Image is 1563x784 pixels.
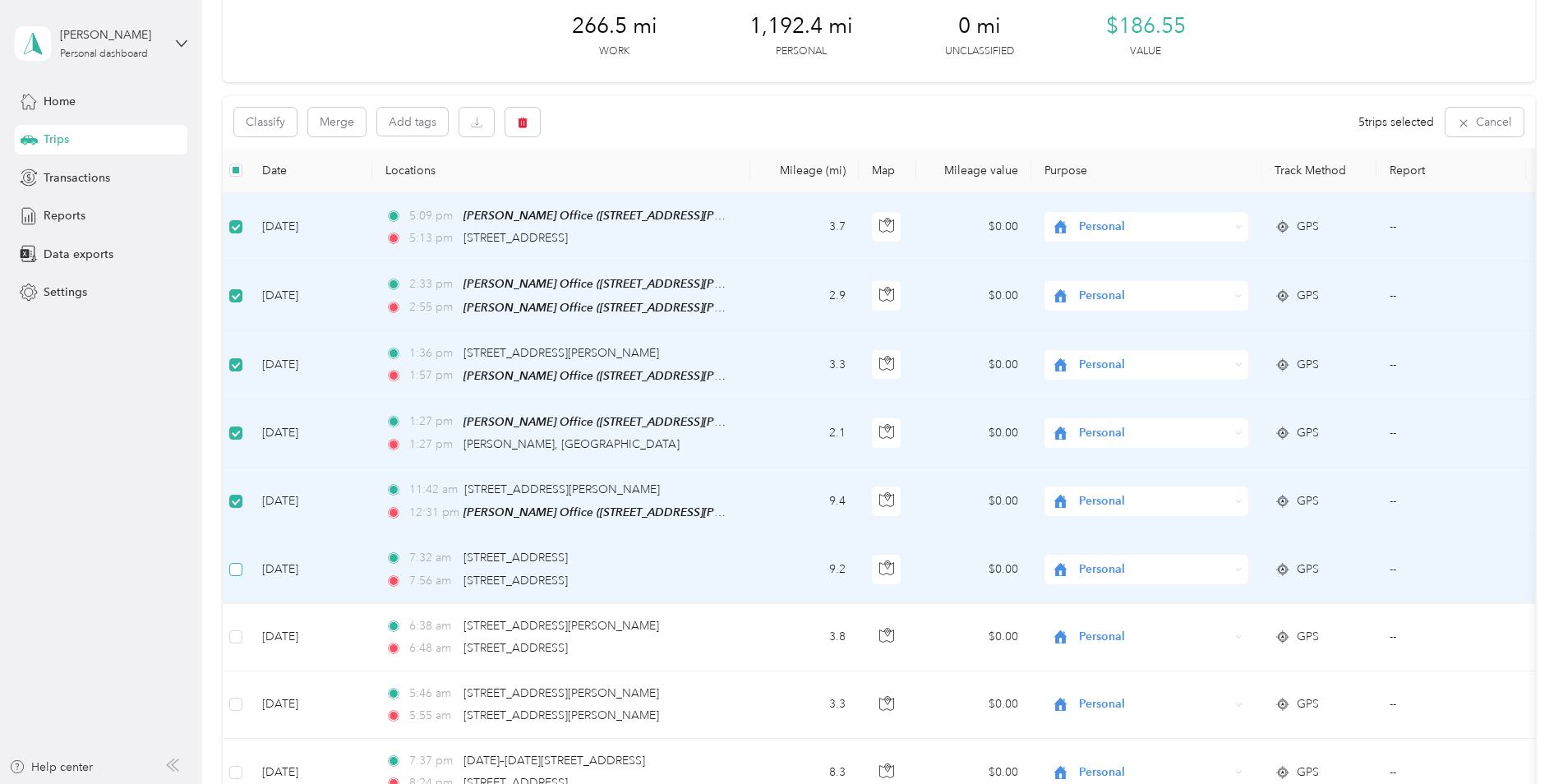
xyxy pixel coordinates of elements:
[1297,218,1319,236] span: GPS
[776,44,827,59] p: Personal
[916,671,1031,739] td: $0.00
[463,754,645,768] span: [DATE]–[DATE][STREET_ADDRESS]
[1376,193,1526,261] td: --
[44,246,113,263] span: Data exports
[44,169,110,187] span: Transactions
[572,13,657,39] span: 266.5 mi
[916,193,1031,261] td: $0.00
[1297,628,1319,646] span: GPS
[409,617,456,635] span: 6:38 am
[1297,356,1319,374] span: GPS
[1297,695,1319,713] span: GPS
[409,413,456,431] span: 1:27 pm
[463,619,659,633] span: [STREET_ADDRESS][PERSON_NAME]
[1031,148,1261,193] th: Purpose
[1079,287,1229,305] span: Personal
[749,13,853,39] span: 1,192.4 mi
[750,261,859,330] td: 2.9
[750,193,859,261] td: 3.7
[1079,424,1229,442] span: Personal
[1079,356,1229,374] span: Personal
[599,44,629,59] p: Work
[859,148,916,193] th: Map
[916,261,1031,330] td: $0.00
[463,346,659,360] span: [STREET_ADDRESS][PERSON_NAME]
[463,505,857,519] span: [PERSON_NAME] Office ([STREET_ADDRESS][PERSON_NAME][US_STATE])
[372,148,750,193] th: Locations
[1376,604,1526,671] td: --
[249,604,372,671] td: [DATE]
[463,437,680,451] span: [PERSON_NAME], [GEOGRAPHIC_DATA]
[44,207,85,224] span: Reports
[1079,218,1229,236] span: Personal
[409,639,456,657] span: 6:48 am
[409,481,458,499] span: 11:42 am
[409,707,456,725] span: 5:55 am
[1297,560,1319,579] span: GPS
[463,415,857,429] span: [PERSON_NAME] Office ([STREET_ADDRESS][PERSON_NAME][US_STATE])
[44,93,76,110] span: Home
[1471,692,1563,784] iframe: Everlance-gr Chat Button Frame
[1079,560,1229,579] span: Personal
[1079,492,1229,510] span: Personal
[1358,113,1434,131] span: 5 trips selected
[249,536,372,603] td: [DATE]
[249,331,372,399] td: [DATE]
[409,504,456,522] span: 12:31 pm
[249,261,372,330] td: [DATE]
[234,108,297,136] button: Classify
[750,536,859,603] td: 9.2
[1376,331,1526,399] td: --
[409,685,456,703] span: 5:46 am
[1376,468,1526,536] td: --
[916,148,1031,193] th: Mileage value
[1376,261,1526,330] td: --
[916,331,1031,399] td: $0.00
[409,572,456,590] span: 7:56 am
[409,752,456,770] span: 7:37 pm
[463,641,568,655] span: [STREET_ADDRESS]
[1376,536,1526,603] td: --
[409,298,456,316] span: 2:55 pm
[916,399,1031,468] td: $0.00
[464,482,660,496] span: [STREET_ADDRESS][PERSON_NAME]
[1079,763,1229,782] span: Personal
[1079,628,1229,646] span: Personal
[249,399,372,468] td: [DATE]
[249,468,372,536] td: [DATE]
[1376,399,1526,468] td: --
[409,207,456,225] span: 5:09 pm
[60,26,163,44] div: [PERSON_NAME]
[463,574,568,588] span: [STREET_ADDRESS]
[750,399,859,468] td: 2.1
[750,331,859,399] td: 3.3
[750,671,859,739] td: 3.3
[1297,492,1319,510] span: GPS
[1376,671,1526,739] td: --
[463,209,857,223] span: [PERSON_NAME] Office ([STREET_ADDRESS][PERSON_NAME][US_STATE])
[409,344,456,362] span: 1:36 pm
[249,148,372,193] th: Date
[1297,287,1319,305] span: GPS
[1106,13,1186,39] span: $186.55
[463,231,568,245] span: [STREET_ADDRESS]
[60,49,148,59] div: Personal dashboard
[44,284,87,301] span: Settings
[945,44,1014,59] p: Unclassified
[1079,695,1229,713] span: Personal
[916,604,1031,671] td: $0.00
[750,604,859,671] td: 3.8
[44,131,69,148] span: Trips
[409,549,456,567] span: 7:32 am
[249,671,372,739] td: [DATE]
[463,369,857,383] span: [PERSON_NAME] Office ([STREET_ADDRESS][PERSON_NAME][US_STATE])
[409,436,456,454] span: 1:27 pm
[463,551,568,565] span: [STREET_ADDRESS]
[463,686,659,700] span: [STREET_ADDRESS][PERSON_NAME]
[1376,148,1526,193] th: Report
[1297,424,1319,442] span: GPS
[9,759,93,776] button: Help center
[249,193,372,261] td: [DATE]
[1297,763,1319,782] span: GPS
